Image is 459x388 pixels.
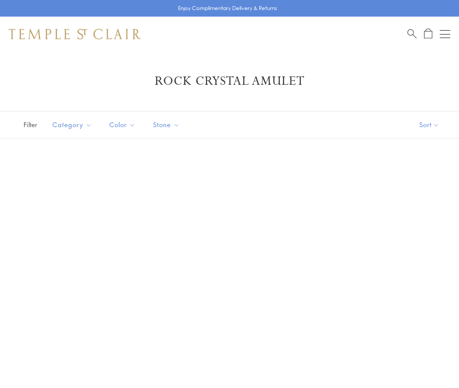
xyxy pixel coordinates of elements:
[178,4,277,13] p: Enjoy Complimentary Delivery & Returns
[9,29,141,39] img: Temple St. Clair
[48,119,98,130] span: Category
[407,28,417,39] a: Search
[400,111,459,138] button: Show sort by
[146,115,186,135] button: Stone
[105,119,142,130] span: Color
[22,73,437,89] h1: Rock Crystal Amulet
[103,115,142,135] button: Color
[149,119,186,130] span: Stone
[424,28,432,39] a: Open Shopping Bag
[46,115,98,135] button: Category
[440,29,450,39] button: Open navigation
